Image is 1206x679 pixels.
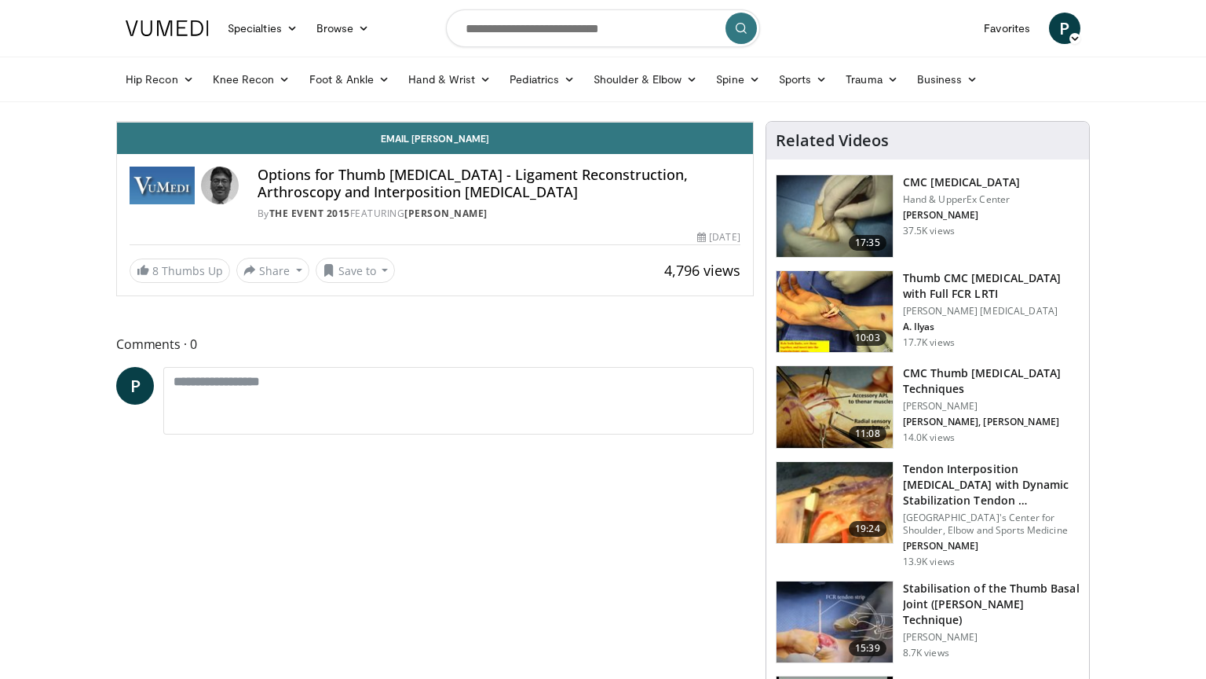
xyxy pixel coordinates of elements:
h3: Stabilisation of the Thumb Basal Joint ([PERSON_NAME] Technique) [903,581,1080,628]
img: VuMedi Logo [126,20,209,36]
a: Pediatrics [500,64,584,95]
span: 11:08 [849,426,886,442]
p: 17.7K views [903,336,955,349]
span: 8 [152,263,159,278]
p: A. Ilyas [903,321,1080,333]
p: [PERSON_NAME] [903,209,1020,222]
p: Hand & UpperEx Center [903,193,1020,206]
h3: Tendon Interposition [MEDICAL_DATA] with Dynamic Stabilization Tendon … [903,461,1080,508]
a: 19:24 Tendon Interposition [MEDICAL_DATA] with Dynamic Stabilization Tendon … [GEOGRAPHIC_DATA]'s... [776,461,1080,568]
p: [PERSON_NAME] [903,540,1080,552]
a: Business [908,64,988,95]
button: Share [236,258,309,283]
p: [PERSON_NAME] [MEDICAL_DATA] [903,305,1080,317]
button: Save to [316,258,396,283]
img: abbb8fbb-6d8f-4f51-8ac9-71c5f2cab4bf.150x105_q85_crop-smart_upscale.jpg [777,582,893,663]
a: [PERSON_NAME] [404,207,488,220]
p: [PERSON_NAME] [903,631,1080,644]
a: Foot & Ankle [300,64,400,95]
a: Hand & Wrist [399,64,500,95]
p: [GEOGRAPHIC_DATA]'s Center for Shoulder, Elbow and Sports Medicine [903,512,1080,537]
a: Specialties [218,13,307,44]
div: By FEATURING [258,207,740,221]
img: 155faa92-facb-4e6b-8eb7-d2d6db7ef378.150x105_q85_crop-smart_upscale.jpg [777,271,893,353]
img: 54618_0000_3.png.150x105_q85_crop-smart_upscale.jpg [777,175,893,257]
p: 14.0K views [903,431,955,444]
span: 4,796 views [664,261,740,280]
p: 8.7K views [903,647,949,659]
span: 15:39 [849,640,886,656]
a: Favorites [974,13,1040,44]
a: The Event 2015 [269,207,350,220]
a: Spine [707,64,769,95]
p: 37.5K views [903,225,955,237]
p: [PERSON_NAME] [903,400,1080,413]
a: 10:03 Thumb CMC [MEDICAL_DATA] with Full FCR LRTI [PERSON_NAME] [MEDICAL_DATA] A. Ilyas 17.7K views [776,270,1080,354]
span: 19:24 [849,521,886,537]
img: The Event 2015 [130,167,195,204]
img: rosenwasser_basal_joint_1.png.150x105_q85_crop-smart_upscale.jpg [777,462,893,544]
a: 8 Thumbs Up [130,259,230,283]
a: 15:39 Stabilisation of the Thumb Basal Joint ([PERSON_NAME] Technique) [PERSON_NAME] 8.7K views [776,581,1080,664]
h4: Related Videos [776,131,889,150]
h4: Options for Thumb [MEDICAL_DATA] - Ligament Reconstruction, Arthroscopy and Interposition [MEDICA... [258,167,740,200]
a: Shoulder & Elbow [584,64,707,95]
a: Email [PERSON_NAME] [117,123,753,154]
h3: CMC Thumb [MEDICAL_DATA] Techniques [903,365,1080,397]
a: P [1049,13,1080,44]
video-js: Video Player [117,122,753,123]
img: Avatar [201,167,239,204]
span: 17:35 [849,235,886,251]
span: 10:03 [849,330,886,346]
p: 13.9K views [903,556,955,568]
h3: Thumb CMC [MEDICAL_DATA] with Full FCR LRTI [903,270,1080,302]
img: 08bc6ee6-87c4-498d-b9ad-209c97b58688.150x105_q85_crop-smart_upscale.jpg [777,366,893,448]
a: Trauma [836,64,908,95]
a: P [116,367,154,405]
a: 17:35 CMC [MEDICAL_DATA] Hand & UpperEx Center [PERSON_NAME] 37.5K views [776,174,1080,258]
span: Comments 0 [116,334,754,354]
a: Knee Recon [203,64,300,95]
a: Browse [307,13,379,44]
div: [DATE] [697,230,740,244]
a: Sports [769,64,837,95]
a: 11:08 CMC Thumb [MEDICAL_DATA] Techniques [PERSON_NAME] [PERSON_NAME], [PERSON_NAME] 14.0K views [776,365,1080,449]
input: Search topics, interventions [446,9,760,47]
a: Hip Recon [116,64,203,95]
p: [PERSON_NAME], [PERSON_NAME] [903,416,1080,428]
h3: CMC [MEDICAL_DATA] [903,174,1020,190]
